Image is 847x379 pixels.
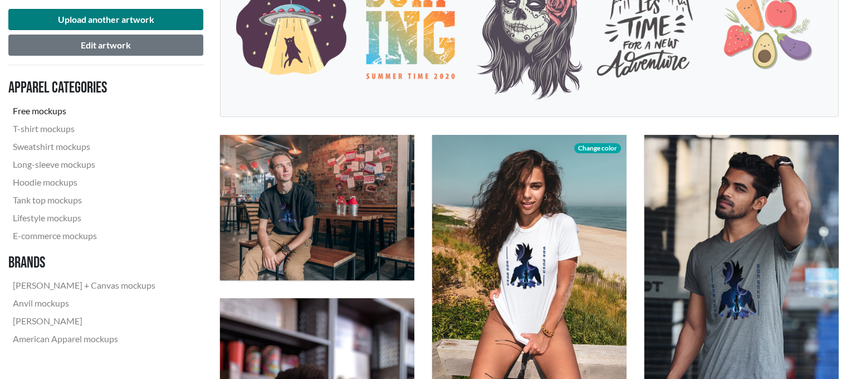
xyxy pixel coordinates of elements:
a: American Apparel mockups [8,330,160,348]
a: Sweatshirt mockups [8,138,160,156]
h3: Brands [8,254,160,273]
span: Change color [574,143,621,153]
a: Lifestyle mockups [8,209,160,227]
button: Upload another artwork [8,9,203,30]
a: Free mockups [8,102,160,120]
button: Edit artwork [8,35,203,56]
a: Tank top mockups [8,191,160,209]
a: Long-sleeve mockups [8,156,160,173]
a: E-commerce mockups [8,227,160,245]
a: Hoodie mockups [8,173,160,191]
a: [PERSON_NAME] + Canvas mockups [8,276,160,294]
a: [PERSON_NAME] [8,312,160,330]
a: Anvil mockups [8,294,160,312]
h3: Apparel categories [8,79,160,98]
a: T-shirt mockups [8,120,160,138]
